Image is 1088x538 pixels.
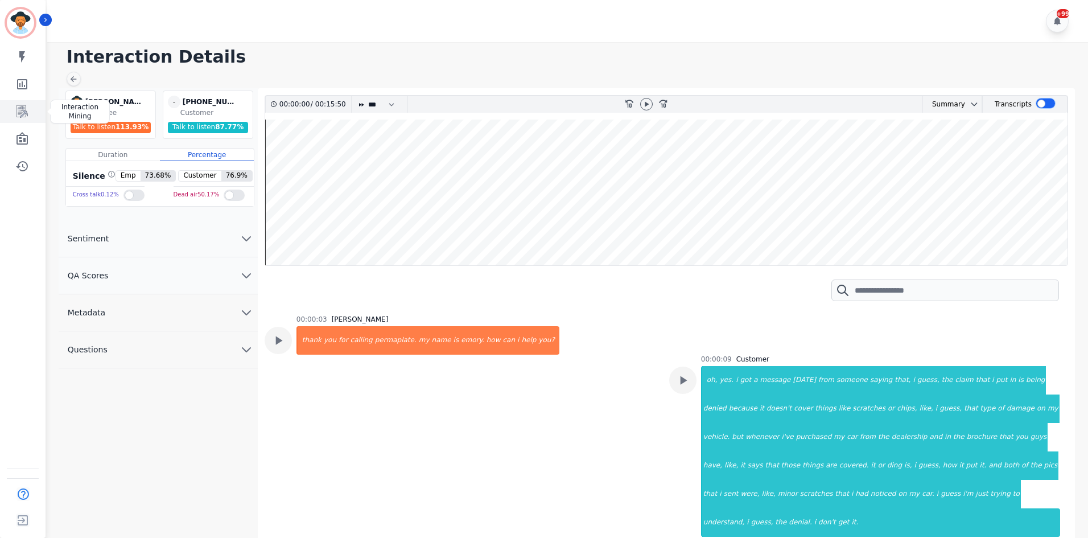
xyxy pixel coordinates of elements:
div: of [1020,451,1029,480]
div: i [935,480,939,508]
div: trying [989,480,1011,508]
div: that [975,366,991,395]
div: Customer [736,355,769,364]
span: 87.77 % [215,123,244,131]
div: doesn't [765,395,793,423]
div: it [958,451,965,480]
div: on [1036,395,1046,423]
div: that [998,423,1014,451]
div: Cross talk 0.12 % [73,187,119,203]
div: guess, [916,366,941,395]
div: scratches [851,395,887,423]
div: or [877,451,886,480]
div: guys [1029,423,1048,451]
span: Metadata [59,307,114,318]
div: 00:00:09 [701,355,732,364]
div: Customer [180,108,250,117]
div: Dead air 50.17 % [174,187,220,203]
div: from [817,366,835,395]
div: cover [793,395,814,423]
div: the [941,366,954,395]
div: or [887,395,896,423]
div: it. [850,508,1060,537]
div: minor [777,480,799,508]
div: get [837,508,851,537]
div: i [912,366,916,395]
div: you? [537,326,559,355]
div: i [913,451,917,480]
span: Emp [116,171,141,181]
div: had [854,480,869,508]
div: put [965,451,979,480]
span: 76.9 % [221,171,252,181]
div: Percentage [160,149,254,161]
div: in [943,423,952,451]
button: QA Scores chevron down [59,257,258,294]
svg: chevron down [240,306,253,319]
div: i [745,508,749,537]
div: +99 [1057,9,1069,18]
div: thank [298,326,323,355]
div: [PHONE_NUMBER] [183,96,240,108]
div: that, [893,366,912,395]
div: can [501,326,516,355]
div: because [728,395,759,423]
div: guess [939,480,962,508]
div: [PERSON_NAME] [332,315,389,324]
span: 113.93 % [116,123,149,131]
div: Silence [71,170,116,182]
h1: Interaction Details [67,47,1077,67]
div: help [520,326,537,355]
div: vehicle. [702,423,731,451]
div: Employee [83,108,153,117]
div: like, [761,480,777,508]
div: guess, [938,395,963,423]
div: got [739,366,752,395]
button: chevron down [965,100,979,109]
div: of [996,395,1005,423]
span: QA Scores [59,270,118,281]
div: 00:00:00 [279,96,311,113]
div: it [759,395,765,423]
div: just [975,480,990,508]
div: Duration [66,149,160,161]
div: car. [921,480,935,508]
div: it. [979,451,988,480]
button: Sentiment chevron down [59,220,258,257]
div: [DATE] [792,366,817,395]
div: understand, [702,508,746,537]
img: Bordered avatar [7,9,34,36]
div: / [279,96,349,113]
div: i [718,480,722,508]
div: someone [835,366,869,395]
div: like, [918,395,934,423]
div: purchased [795,423,833,451]
span: Questions [59,344,117,355]
span: Sentiment [59,233,118,244]
div: to [1012,480,1021,508]
div: in [1008,366,1017,395]
button: Questions chevron down [59,331,258,368]
div: guess, [750,508,774,537]
div: i [991,366,995,395]
div: the [1029,451,1043,480]
div: like [838,395,852,423]
div: that [702,480,718,508]
div: on [897,480,908,508]
div: it [739,451,746,480]
div: from [859,423,877,451]
div: claim [954,366,974,395]
div: brochure [966,423,999,451]
div: i [516,326,520,355]
div: saying [869,366,893,395]
div: are [825,451,838,480]
div: the [877,423,891,451]
div: scratches [799,480,834,508]
div: sent [723,480,740,508]
div: i've [781,423,795,451]
button: Metadata chevron down [59,294,258,331]
div: those [780,451,801,480]
div: you [323,326,337,355]
div: noticed [869,480,897,508]
div: [PERSON_NAME] [85,96,142,108]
